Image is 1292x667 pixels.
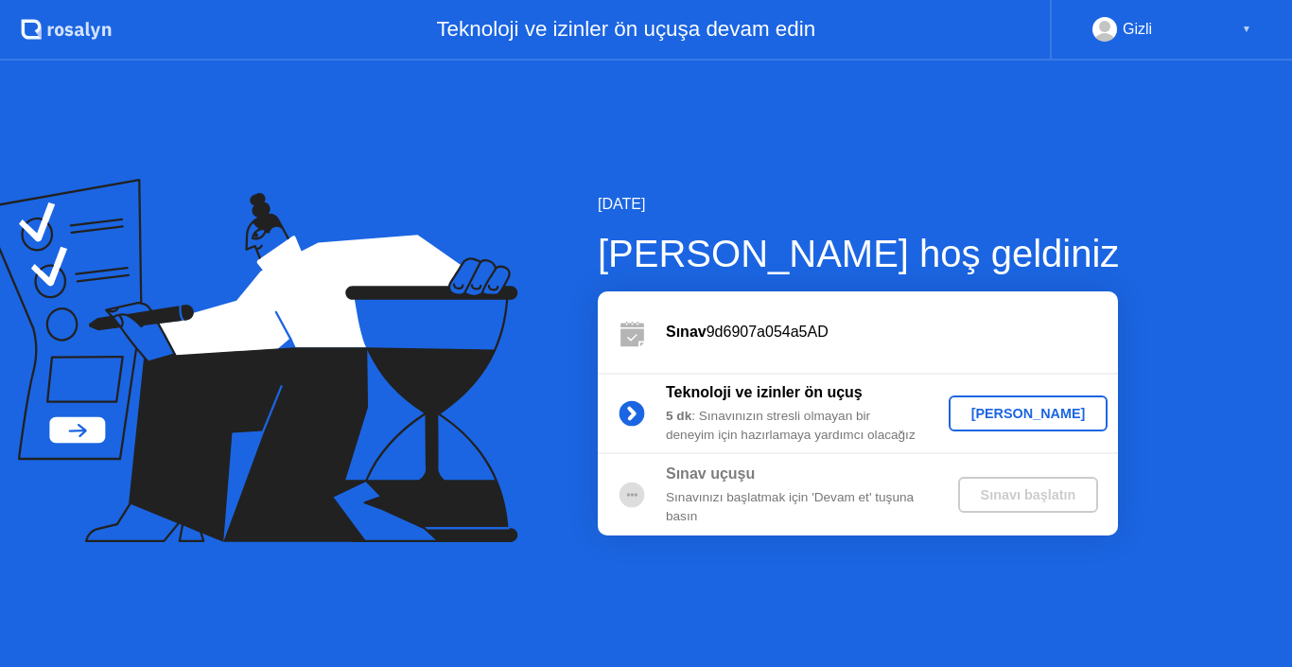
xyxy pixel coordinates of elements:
[666,465,755,482] b: Sınav uçuşu
[666,488,938,527] div: Sınavınızı başlatmak için 'Devam et' tuşuna basın
[598,193,1119,216] div: [DATE]
[666,409,691,423] b: 5 dk
[598,225,1119,282] div: [PERSON_NAME] hoş geldiniz
[666,384,863,400] b: Teknoloji ve izinler ön uçuş
[956,406,1101,421] div: [PERSON_NAME]
[666,324,707,340] b: Sınav
[666,321,1118,343] div: 9d6907a054a5AD
[1123,17,1152,42] div: Gizli
[958,477,1099,513] button: Sınavı başlatın
[966,487,1091,502] div: Sınavı başlatın
[666,407,938,446] div: : Sınavınızın stresli olmayan bir deneyim için hazırlamaya yardımcı olacağız
[949,395,1109,431] button: [PERSON_NAME]
[1242,17,1251,42] div: ▼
